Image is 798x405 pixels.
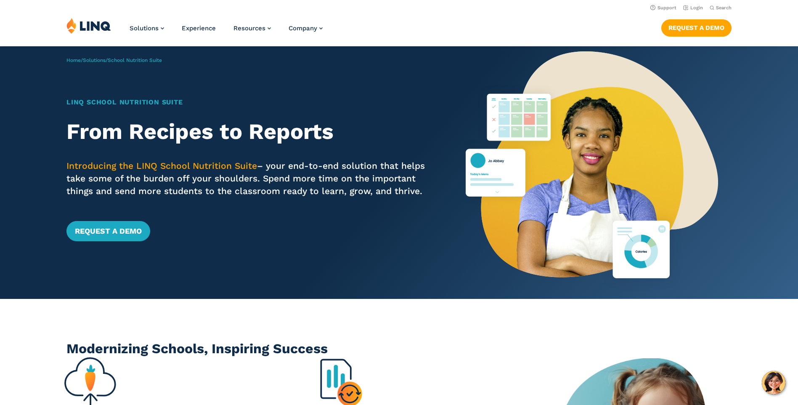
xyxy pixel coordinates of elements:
[182,24,216,32] a: Experience
[716,5,732,11] span: Search
[289,24,317,32] span: Company
[661,19,732,36] a: Request a Demo
[83,57,106,63] a: Solutions
[66,57,162,63] span: / /
[66,57,81,63] a: Home
[762,371,785,394] button: Hello, have a question? Let’s chat.
[289,24,323,32] a: Company
[66,339,732,358] h2: Modernizing Schools, Inspiring Success
[66,119,433,144] h2: From Recipes to Reports
[66,221,150,241] a: Request a Demo
[661,18,732,36] nav: Button Navigation
[108,57,162,63] span: School Nutrition Suite
[66,160,257,171] span: Introducing the LINQ School Nutrition Suite
[66,97,433,107] h1: LINQ School Nutrition Suite
[130,24,159,32] span: Solutions
[710,5,732,11] button: Open Search Bar
[130,18,323,45] nav: Primary Navigation
[650,5,676,11] a: Support
[233,24,265,32] span: Resources
[233,24,271,32] a: Resources
[466,46,718,299] img: Nutrition Suite Launch
[66,18,111,34] img: LINQ | K‑12 Software
[130,24,164,32] a: Solutions
[683,5,703,11] a: Login
[66,160,433,197] p: – your end-to-end solution that helps take some of the burden off your shoulders. Spend more time...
